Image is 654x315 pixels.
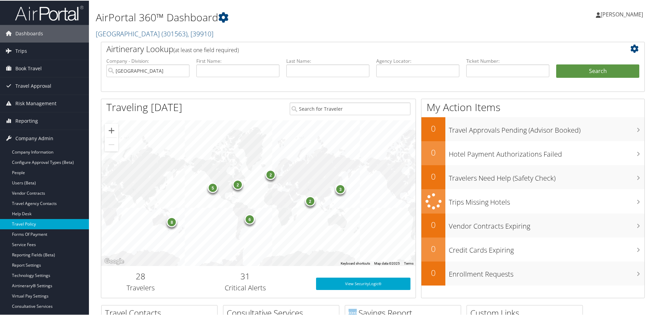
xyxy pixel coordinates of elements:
[185,270,306,281] h2: 31
[421,117,644,141] a: 0Travel Approvals Pending (Advisor Booked)
[167,216,177,226] div: 8
[286,57,369,64] label: Last Name:
[103,256,126,265] a: Open this area in Google Maps (opens a new window)
[421,170,445,182] h2: 0
[421,99,644,114] h1: My Action Items
[15,112,38,129] span: Reporting
[290,102,410,114] input: Search for Traveler
[421,141,644,165] a: 0Hotel Payment Authorizations Failed
[103,256,126,265] img: Google
[449,265,644,278] h3: Enrollment Requests
[173,46,239,53] span: (at least one field required)
[196,57,279,64] label: First Name:
[245,214,255,224] div: 6
[265,169,276,179] div: 2
[374,261,400,265] span: Map data ©2025
[449,217,644,230] h3: Vendor Contracts Expiring
[421,242,445,254] h2: 0
[106,99,182,114] h1: Traveling [DATE]
[421,213,644,237] a: 0Vendor Contracts Expiring
[449,145,644,158] h3: Hotel Payment Authorizations Failed
[421,218,445,230] h2: 0
[96,10,465,24] h1: AirPortal 360™ Dashboard
[185,282,306,292] h3: Critical Alerts
[106,282,175,292] h3: Travelers
[421,189,644,213] a: Trips Missing Hotels
[466,57,549,64] label: Ticket Number:
[449,241,644,254] h3: Credit Cards Expiring
[15,77,51,94] span: Travel Approval
[335,183,345,193] div: 3
[15,94,56,111] span: Risk Management
[421,261,644,285] a: 0Enrollment Requests
[233,179,243,189] div: 2
[421,146,445,158] h2: 0
[15,129,53,146] span: Company Admin
[556,64,639,77] button: Search
[96,28,213,38] a: [GEOGRAPHIC_DATA]
[601,10,643,17] span: [PERSON_NAME]
[15,4,83,21] img: airportal-logo.png
[421,165,644,189] a: 0Travelers Need Help (Safety Check)
[421,122,445,134] h2: 0
[208,182,218,192] div: 5
[316,277,410,289] a: View SecurityLogic®
[187,28,213,38] span: , [ 39910 ]
[105,123,118,137] button: Zoom in
[404,261,414,265] a: Terms (opens in new tab)
[106,43,594,54] h2: Airtinerary Lookup
[449,169,644,182] h3: Travelers Need Help (Safety Check)
[376,57,459,64] label: Agency Locator:
[106,270,175,281] h2: 28
[596,3,650,24] a: [PERSON_NAME]
[341,261,370,265] button: Keyboard shortcuts
[15,24,43,41] span: Dashboards
[15,59,42,76] span: Book Travel
[15,42,27,59] span: Trips
[421,266,445,278] h2: 0
[105,137,118,151] button: Zoom out
[161,28,187,38] span: ( 301563 )
[106,57,189,64] label: Company - Division:
[449,121,644,134] h3: Travel Approvals Pending (Advisor Booked)
[421,237,644,261] a: 0Credit Cards Expiring
[305,195,315,206] div: 2
[449,193,644,206] h3: Trips Missing Hotels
